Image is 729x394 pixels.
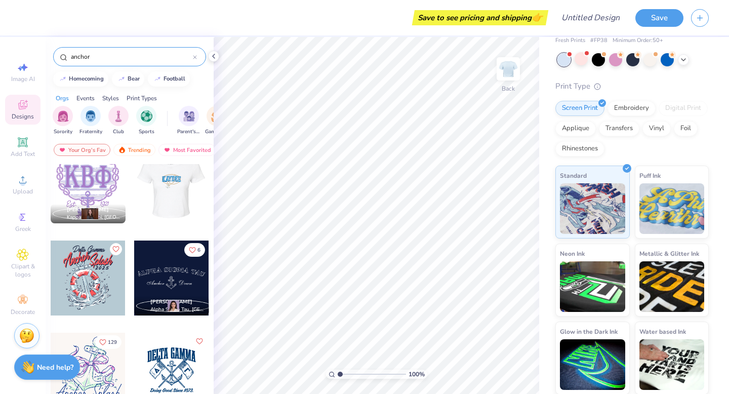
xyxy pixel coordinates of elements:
span: 129 [108,340,117,345]
button: Like [95,335,121,349]
div: Back [502,84,515,93]
button: filter button [136,106,156,136]
img: Standard [560,183,625,234]
button: Like [193,335,206,347]
img: Game Day Image [211,110,223,122]
span: Sports [139,128,154,136]
button: Like [184,243,205,257]
span: Designs [12,112,34,121]
span: # FP38 [590,36,607,45]
span: [PERSON_NAME] [150,298,192,305]
div: Styles [102,94,119,103]
img: Neon Ink [560,261,625,312]
div: filter for Fraternity [79,106,102,136]
div: Rhinestones [555,141,604,156]
span: Add Text [11,150,35,158]
div: Digital Print [659,101,708,116]
div: bear [128,76,140,82]
span: Kappa Beta Phi, [GEOGRAPHIC_DATA] [67,214,121,221]
div: Applique [555,121,596,136]
div: Embroidery [607,101,656,116]
img: trend_line.gif [153,76,161,82]
img: Parent's Weekend Image [183,110,195,122]
button: filter button [79,106,102,136]
img: trend_line.gif [117,76,126,82]
div: filter for Sports [136,106,156,136]
span: Glow in the Dark Ink [560,326,618,337]
div: football [164,76,185,82]
button: homecoming [53,71,108,87]
img: Sorority Image [57,110,69,122]
span: Game Day [205,128,228,136]
div: Foil [674,121,698,136]
img: trend_line.gif [59,76,67,82]
span: Greek [15,225,31,233]
div: homecoming [69,76,104,82]
span: Metallic & Glitter Ink [639,248,699,259]
button: filter button [205,106,228,136]
span: Water based Ink [639,326,686,337]
div: Print Type [555,81,709,92]
span: Clipart & logos [5,262,40,279]
input: Try "Alpha" [70,52,193,62]
img: trending.gif [118,146,126,153]
button: Save [635,9,683,27]
span: Sorority [54,128,72,136]
img: Glow in the Dark Ink [560,339,625,390]
span: Club [113,128,124,136]
button: filter button [108,106,129,136]
img: Puff Ink [639,183,705,234]
img: most_fav.gif [163,146,171,153]
div: Events [76,94,95,103]
span: 👉 [532,11,543,23]
button: Like [110,243,122,255]
img: Water based Ink [639,339,705,390]
span: Parent's Weekend [177,128,200,136]
div: filter for Parent's Weekend [177,106,200,136]
span: 100 % [409,370,425,379]
img: most_fav.gif [58,146,66,153]
strong: Need help? [37,363,73,372]
div: filter for Sorority [53,106,73,136]
div: filter for Game Day [205,106,228,136]
span: Neon Ink [560,248,585,259]
div: filter for Club [108,106,129,136]
img: Club Image [113,110,124,122]
span: Minimum Order: 50 + [613,36,663,45]
button: filter button [53,106,73,136]
img: Back [498,59,518,79]
span: 6 [197,248,200,253]
div: Print Types [127,94,157,103]
button: football [148,71,190,87]
div: Vinyl [642,121,671,136]
div: Most Favorited [158,144,216,156]
span: Fresh Prints [555,36,585,45]
span: Alpha Sigma Tau, [GEOGRAPHIC_DATA] [150,306,205,313]
button: bear [112,71,144,87]
span: Standard [560,170,587,181]
div: Transfers [599,121,639,136]
span: Puff Ink [639,170,661,181]
span: Fraternity [79,128,102,136]
div: Orgs [56,94,69,103]
img: Fraternity Image [85,110,96,122]
span: Decorate [11,308,35,316]
span: [PERSON_NAME] [67,206,109,213]
div: Screen Print [555,101,604,116]
div: Your Org's Fav [54,144,110,156]
span: Image AI [11,75,35,83]
div: Save to see pricing and shipping [415,10,546,25]
span: Upload [13,187,33,195]
div: Trending [113,144,155,156]
img: Sports Image [141,110,152,122]
input: Untitled Design [553,8,628,28]
button: filter button [177,106,200,136]
img: Metallic & Glitter Ink [639,261,705,312]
